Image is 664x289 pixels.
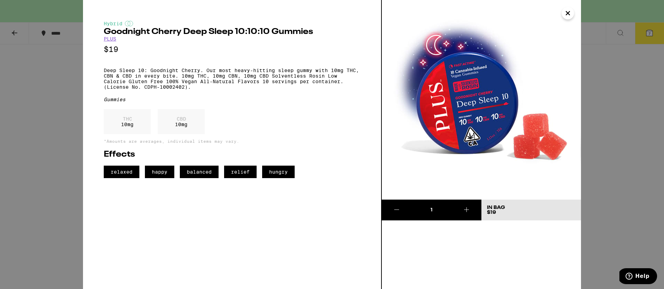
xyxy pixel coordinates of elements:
span: balanced [180,166,219,178]
span: $19 [487,210,496,215]
div: 10 mg [158,109,205,134]
p: $19 [104,45,360,54]
span: relief [224,166,257,178]
p: CBD [175,116,187,122]
button: Close [562,7,574,19]
p: Deep Sleep 10: Goodnight Cherry. Our most heavy-hitting sleep gummy with 10mg THC, CBN & CBD in e... [104,68,360,90]
p: THC [121,116,133,122]
h2: Goodnight Cherry Deep Sleep 10:10:10 Gummies [104,28,360,36]
h2: Effects [104,150,360,159]
button: In Bag$19 [481,200,581,220]
span: happy [145,166,174,178]
img: hybridColor.svg [125,21,133,26]
span: hungry [262,166,295,178]
div: 10 mg [104,109,151,134]
div: In Bag [487,205,505,210]
p: *Amounts are averages, individual items may vary. [104,139,360,143]
iframe: Opens a widget where you can find more information [619,268,657,286]
div: 1 [412,207,451,213]
a: PLUS [104,36,116,42]
div: Gummies [104,97,360,102]
div: Hybrid [104,21,360,26]
span: relaxed [104,166,139,178]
